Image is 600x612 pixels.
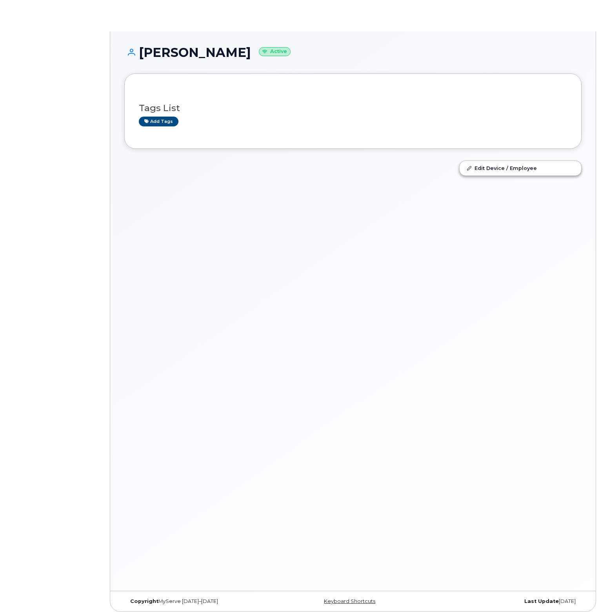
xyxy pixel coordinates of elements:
[124,46,582,59] h1: [PERSON_NAME]
[139,117,178,126] a: Add tags
[259,47,291,56] small: Active
[130,598,158,604] strong: Copyright
[429,598,582,605] div: [DATE]
[460,161,581,175] a: Edit Device / Employee
[124,598,277,605] div: MyServe [DATE]–[DATE]
[524,598,559,604] strong: Last Update
[139,103,567,113] h3: Tags List
[324,598,375,604] a: Keyboard Shortcuts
